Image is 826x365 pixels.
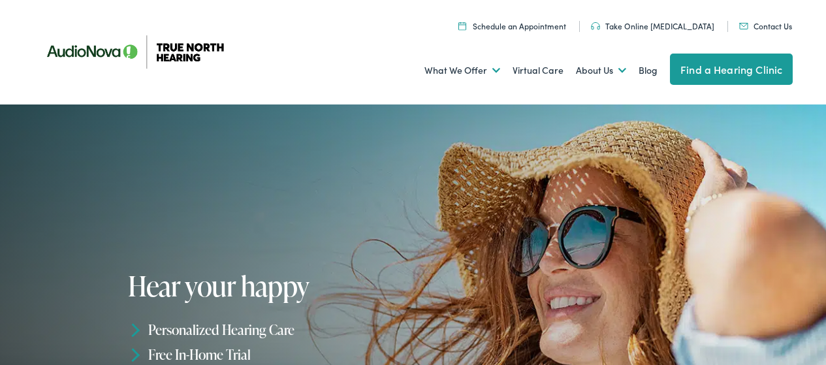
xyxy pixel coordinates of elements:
a: What We Offer [424,46,500,95]
a: Virtual Care [513,46,564,95]
a: Contact Us [739,20,792,31]
img: Icon symbolizing a calendar in color code ffb348 [458,22,466,30]
a: About Us [576,46,626,95]
h1: Hear your happy [128,271,417,301]
a: Find a Hearing Clinic [670,54,793,85]
li: Personalized Hearing Care [128,317,417,342]
img: Headphones icon in color code ffb348 [591,22,600,30]
a: Blog [639,46,658,95]
a: Schedule an Appointment [458,20,566,31]
img: Mail icon in color code ffb348, used for communication purposes [739,23,748,29]
a: Take Online [MEDICAL_DATA] [591,20,714,31]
